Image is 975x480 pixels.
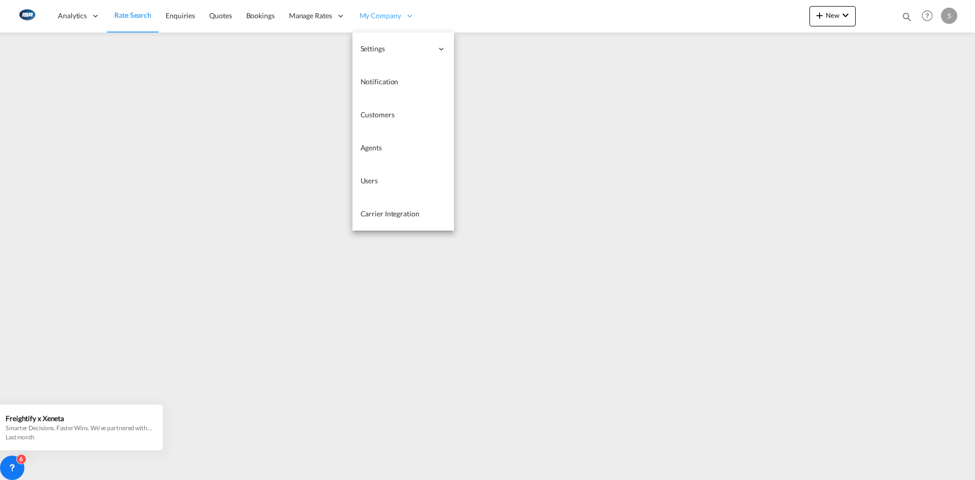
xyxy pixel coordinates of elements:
[361,77,399,86] span: Notification
[814,9,826,21] md-icon: icon-plus 400-fg
[352,66,454,99] a: Notification
[809,6,856,26] button: icon-plus 400-fgNewicon-chevron-down
[246,11,275,20] span: Bookings
[361,44,433,54] span: Settings
[352,33,454,66] div: Settings
[361,176,378,185] span: Users
[15,5,38,27] img: 1aa151c0c08011ec8d6f413816f9a227.png
[361,110,395,119] span: Customers
[289,11,332,21] span: Manage Rates
[919,7,941,25] div: Help
[839,9,852,21] md-icon: icon-chevron-down
[166,11,195,20] span: Enquiries
[361,143,382,152] span: Agents
[814,11,852,19] span: New
[58,11,87,21] span: Analytics
[919,7,936,24] span: Help
[361,209,419,218] span: Carrier Integration
[901,11,913,22] md-icon: icon-magnify
[941,8,957,24] div: S
[209,11,232,20] span: Quotes
[901,11,913,26] div: icon-magnify
[114,11,151,19] span: Rate Search
[352,198,454,231] a: Carrier Integration
[352,99,454,132] a: Customers
[352,165,454,198] a: Users
[352,132,454,165] a: Agents
[360,11,401,21] span: My Company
